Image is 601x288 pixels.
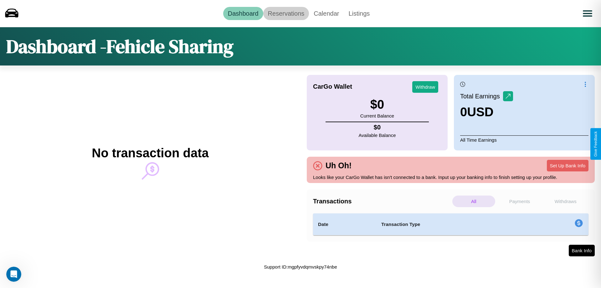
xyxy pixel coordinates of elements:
button: Withdraw [412,81,438,93]
h3: $ 0 [360,97,394,112]
p: Available Balance [359,131,396,139]
table: simple table [313,213,588,235]
p: Looks like your CarGo Wallet has isn't connected to a bank. Input up your banking info to finish ... [313,173,588,181]
a: Listings [344,7,374,20]
button: Open menu [579,5,596,22]
a: Reservations [263,7,309,20]
p: Payments [498,196,541,207]
button: Set Up Bank Info [547,160,588,171]
p: Total Earnings [460,91,503,102]
button: Bank Info [569,245,595,256]
h1: Dashboard - Fehicle Sharing [6,34,234,59]
div: Give Feedback [593,131,598,157]
h4: $ 0 [359,124,396,131]
p: Support ID: mgpfyvdqmvskpy74nbe [264,263,337,271]
h2: No transaction data [92,146,208,160]
a: Calendar [309,7,344,20]
p: Current Balance [360,112,394,120]
h4: Transaction Type [381,221,523,228]
h4: Uh Oh! [322,161,355,170]
h4: Date [318,221,371,228]
p: All [452,196,495,207]
p: All Time Earnings [460,135,588,144]
h4: Transactions [313,198,451,205]
h3: 0 USD [460,105,513,119]
iframe: Intercom live chat [6,267,21,282]
h4: CarGo Wallet [313,83,352,90]
a: Dashboard [223,7,263,20]
p: Withdraws [544,196,587,207]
